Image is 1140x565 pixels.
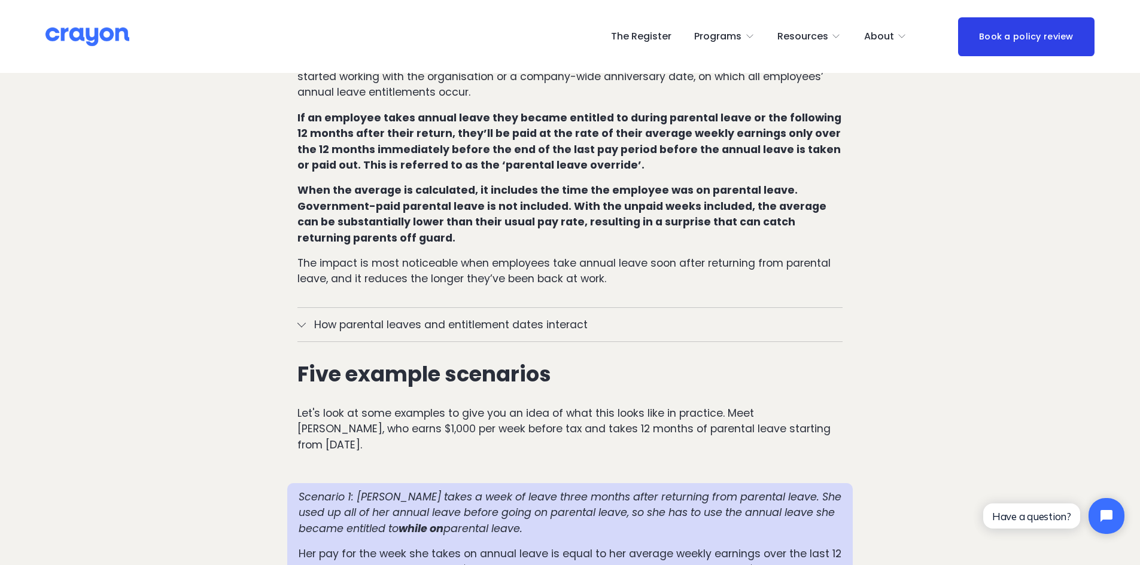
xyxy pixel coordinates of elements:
a: folder dropdown [777,27,841,46]
span: Programs [694,28,741,45]
img: Crayon [45,26,129,47]
em: while on [399,521,443,536]
em: Scenario 1: [PERSON_NAME] takes a week of leave three months after returning from parental leave.... [299,490,844,536]
a: folder dropdown [864,27,907,46]
em: parental leave. [443,521,522,536]
p: The impact is most noticeable when employees take annual leave soon after returning from parental... [297,255,843,287]
strong: If an employee takes annual leave they became entitled to during parental leave or the following ... [297,111,844,172]
a: folder dropdown [694,27,755,46]
a: Book a policy review [958,17,1095,56]
span: How parental leaves and entitlement dates interact [306,317,843,332]
strong: Five example scenarios [297,359,551,389]
span: About [864,28,894,45]
a: The Register [611,27,671,46]
span: Resources [777,28,828,45]
strong: When the average is calculated, it includes the time the employee was on parental leave. Governme... [297,183,829,245]
p: Let's look at some examples to give you an idea of what this looks like in practice. Meet [PERSON... [297,405,843,453]
iframe: Tidio Chat [973,488,1135,544]
button: How parental leaves and entitlement dates interact [297,308,843,341]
